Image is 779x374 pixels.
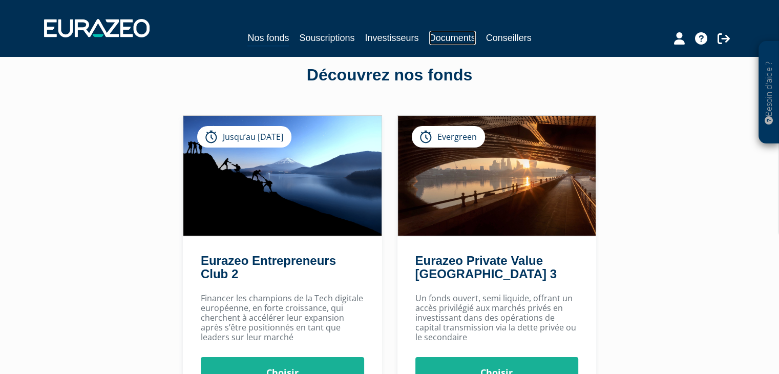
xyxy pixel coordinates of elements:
p: Besoin d'aide ? [763,47,775,139]
div: Evergreen [412,126,485,148]
div: Découvrez nos fonds [98,64,682,87]
a: Eurazeo Private Value [GEOGRAPHIC_DATA] 3 [415,254,557,281]
img: Eurazeo Private Value Europe 3 [398,116,596,236]
a: Eurazeo Entrepreneurs Club 2 [201,254,336,281]
a: Nos fonds [247,31,289,47]
img: Eurazeo Entrepreneurs Club 2 [183,116,382,236]
p: Financer les champions de la Tech digitale européenne, en forte croissance, qui cherchent à accél... [201,294,364,343]
a: Souscriptions [299,31,354,45]
div: Jusqu’au [DATE] [197,126,291,148]
a: Conseillers [486,31,532,45]
img: 1732889491-logotype_eurazeo_blanc_rvb.png [44,19,150,37]
a: Documents [429,31,476,45]
a: Investisseurs [365,31,418,45]
p: Un fonds ouvert, semi liquide, offrant un accès privilégié aux marchés privés en investissant dan... [415,294,579,343]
